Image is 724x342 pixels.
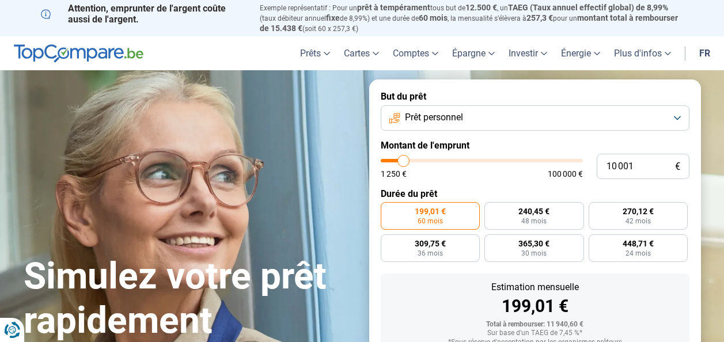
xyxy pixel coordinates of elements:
span: 240,45 € [518,207,549,215]
div: Estimation mensuelle [390,283,680,292]
span: 257,3 € [526,13,553,22]
label: Durée du prêt [381,188,689,199]
span: 270,12 € [623,207,654,215]
span: prêt à tempérament [357,3,430,12]
span: 42 mois [626,218,651,225]
span: fixe [326,13,340,22]
span: 48 mois [521,218,547,225]
div: 199,01 € [390,298,680,315]
span: 12.500 € [465,3,497,12]
button: Prêt personnel [381,105,689,131]
a: Prêts [293,36,337,70]
p: Exemple représentatif : Pour un tous but de , un (taux débiteur annuel de 8,99%) et une durée de ... [260,3,684,33]
label: But du prêt [381,91,689,102]
a: Énergie [554,36,607,70]
div: Sur base d'un TAEG de 7,45 %* [390,329,680,337]
span: 30 mois [521,250,547,257]
span: 199,01 € [415,207,446,215]
a: fr [692,36,717,70]
span: TAEG (Taux annuel effectif global) de 8,99% [508,3,668,12]
img: TopCompare [14,44,143,63]
label: Montant de l'emprunt [381,140,689,151]
span: 100 000 € [548,170,583,178]
a: Investir [502,36,554,70]
span: 60 mois [418,218,443,225]
a: Comptes [386,36,445,70]
a: Épargne [445,36,502,70]
span: 448,71 € [623,240,654,248]
a: Plus d'infos [607,36,678,70]
span: 36 mois [418,250,443,257]
span: montant total à rembourser de 15.438 € [260,13,678,33]
div: Total à rembourser: 11 940,60 € [390,321,680,329]
span: € [675,162,680,172]
p: Attention, emprunter de l'argent coûte aussi de l'argent. [41,3,246,25]
span: Prêt personnel [405,111,463,124]
span: 309,75 € [415,240,446,248]
span: 1 250 € [381,170,407,178]
a: Cartes [337,36,386,70]
span: 60 mois [419,13,448,22]
span: 365,30 € [518,240,549,248]
span: 24 mois [626,250,651,257]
